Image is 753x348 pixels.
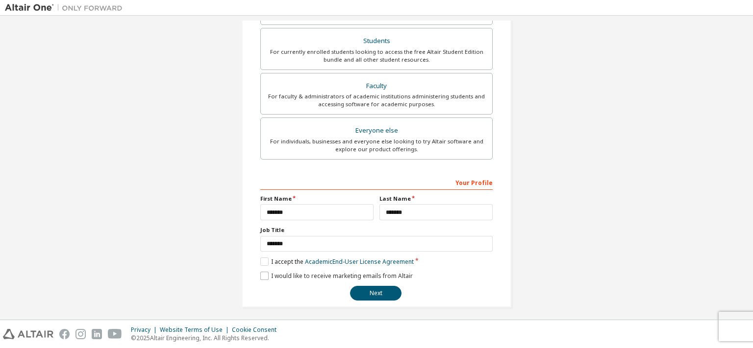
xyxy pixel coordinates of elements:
[267,48,486,64] div: For currently enrolled students looking to access the free Altair Student Edition bundle and all ...
[92,329,102,339] img: linkedin.svg
[267,34,486,48] div: Students
[267,93,486,108] div: For faculty & administrators of academic institutions administering students and accessing softwa...
[75,329,86,339] img: instagram.svg
[232,326,282,334] div: Cookie Consent
[260,174,493,190] div: Your Profile
[267,138,486,153] div: For individuals, businesses and everyone else looking to try Altair software and explore our prod...
[379,195,493,203] label: Last Name
[260,226,493,234] label: Job Title
[3,329,53,339] img: altair_logo.svg
[108,329,122,339] img: youtube.svg
[260,195,374,203] label: First Name
[350,286,402,301] button: Next
[5,3,127,13] img: Altair One
[131,334,282,342] p: © 2025 Altair Engineering, Inc. All Rights Reserved.
[305,257,414,266] a: Academic End-User License Agreement
[260,272,413,280] label: I would like to receive marketing emails from Altair
[260,257,414,266] label: I accept the
[160,326,232,334] div: Website Terms of Use
[131,326,160,334] div: Privacy
[267,79,486,93] div: Faculty
[267,124,486,138] div: Everyone else
[59,329,70,339] img: facebook.svg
